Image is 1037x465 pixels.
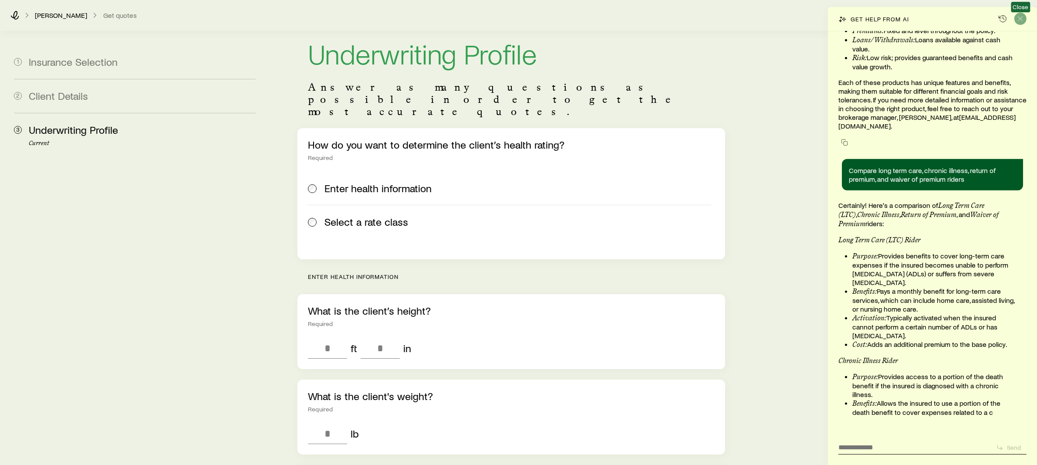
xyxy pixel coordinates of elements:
strong: Loans/Withdrawals: [852,36,915,44]
div: Required [308,154,715,161]
div: Required [308,320,715,327]
button: Send [993,442,1027,453]
div: Required [308,406,715,413]
li: Provides benefits to cover long-term care expenses if the insured becomes unable to perform [MEDI... [852,251,1016,287]
strong: Benefits: [852,399,877,407]
li: Typically activated when the insured cannot perform a certain number of ADLs or has [MEDICAL_DATA]. [852,313,1016,340]
strong: Activation: [852,314,886,322]
p: Send [1007,444,1021,451]
strong: Risk: [852,54,867,62]
button: Close [1014,13,1027,25]
strong: Chronic Illness Rider [838,356,898,365]
div: ft [351,342,357,354]
strong: Cost: [852,340,867,349]
p: Each of these products has unique features and benefits, making them suitable for different finan... [838,78,1027,130]
span: Select a rate class [324,216,408,228]
strong: Purpose: [852,373,878,381]
p: How do you want to determine the client’s health rating? [308,139,715,151]
strong: Benefits: [852,287,877,295]
input: Select a rate class [308,218,317,227]
p: What is the client’s height? [308,305,715,317]
strong: Purpose: [852,252,878,260]
li: Allows the insured to use a portion of the death benefit to cover expenses related to a c [852,399,1016,417]
li: Loans available against cash value. [852,35,1016,53]
button: Get quotes [103,11,137,20]
p: What is the client's weight? [308,390,715,402]
p: Get help from AI [851,16,909,23]
p: [PERSON_NAME] [35,11,87,20]
h1: Underwriting Profile [308,39,715,67]
p: Compare long term care, chronic illness, return of premium, and waiver of premium riders [849,166,1016,183]
strong: Long Term Care (LTC) Rider [838,236,921,244]
li: Low risk; provides guaranteed benefits and cash value growth. [852,53,1016,71]
span: Insurance Selection [29,55,118,68]
a: [EMAIL_ADDRESS][DOMAIN_NAME] [838,113,1016,130]
span: 3 [14,126,22,134]
p: Enter health information [308,273,725,280]
input: Enter health information [308,184,317,193]
span: Close [1013,3,1029,10]
p: Current [29,140,256,147]
span: 1 [14,58,22,66]
li: Adds an additional premium to the base policy. [852,340,1016,349]
li: Pays a monthly benefit for long-term care services, which can include home care, assisted living,... [852,287,1016,313]
strong: Chronic Illness [857,210,899,219]
span: Client Details [29,89,88,102]
div: lb [351,428,359,440]
li: Provides access to a portion of the death benefit if the insured is diagnosed with a chronic illn... [852,372,1016,399]
span: Underwriting Profile [29,123,118,136]
strong: Return of Premium [901,210,956,219]
p: Certainly! Here's a comparison of , , , and riders: [838,201,1027,228]
div: in [403,342,411,354]
p: Answer as many questions as possible in order to get the most accurate quotes. [308,81,715,118]
span: Enter health information [324,182,432,194]
span: 2 [14,92,22,100]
